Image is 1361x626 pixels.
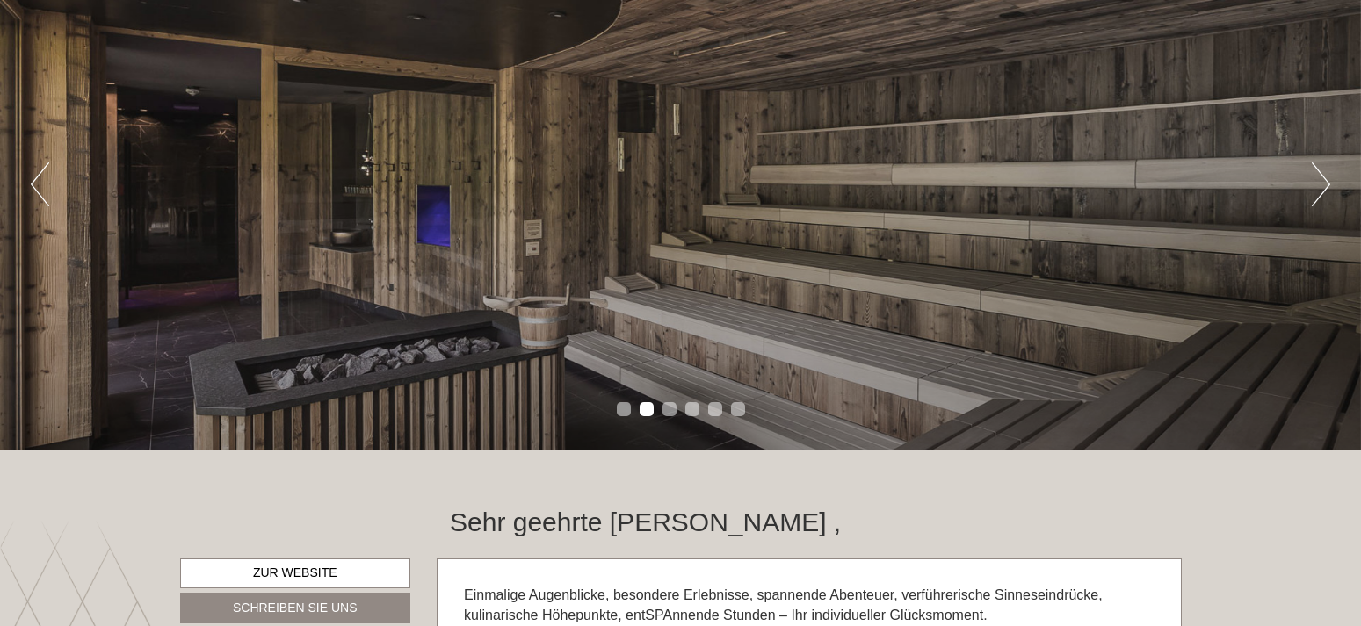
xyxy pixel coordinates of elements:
[180,558,411,588] a: Zur Website
[180,593,411,623] a: Schreiben Sie uns
[31,162,49,206] button: Previous
[1312,162,1330,206] button: Next
[450,507,841,536] h1: Sehr geehrte [PERSON_NAME] ,
[464,586,1155,626] p: Einmalige Augenblicke, besondere Erlebnisse, spannende Abenteuer, verführerische Sinneseindrücke,...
